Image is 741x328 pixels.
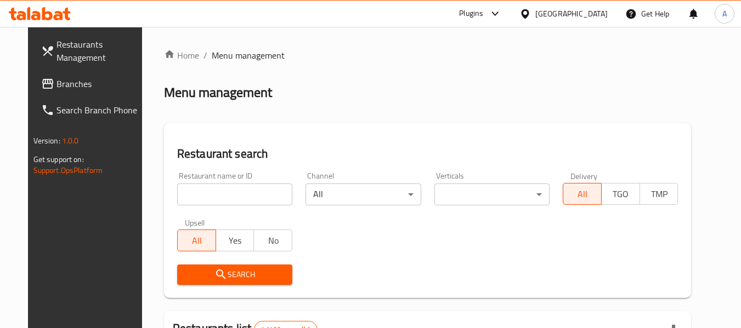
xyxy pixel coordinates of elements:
[253,229,292,251] button: No
[563,183,602,205] button: All
[644,186,674,202] span: TMP
[32,71,152,97] a: Branches
[216,229,254,251] button: Yes
[459,7,483,20] div: Plugins
[220,233,250,249] span: Yes
[33,163,103,177] a: Support.OpsPlatform
[177,264,292,285] button: Search
[186,268,284,281] span: Search
[56,38,143,64] span: Restaurants Management
[33,134,60,148] span: Version:
[62,134,79,148] span: 1.0.0
[203,49,207,62] li: /
[56,103,143,117] span: Search Branch Phone
[32,97,152,123] a: Search Branch Phone
[640,183,678,205] button: TMP
[164,49,692,62] nav: breadcrumb
[177,229,216,251] button: All
[177,146,678,162] h2: Restaurant search
[185,218,205,226] label: Upsell
[164,84,272,101] h2: Menu management
[182,233,212,249] span: All
[601,183,640,205] button: TGO
[722,8,727,20] span: A
[570,172,598,180] label: Delivery
[32,31,152,71] a: Restaurants Management
[535,8,608,20] div: [GEOGRAPHIC_DATA]
[258,233,288,249] span: No
[434,183,550,205] div: ​
[33,152,84,166] span: Get support on:
[164,49,199,62] a: Home
[56,77,143,90] span: Branches
[306,183,421,205] div: All
[568,186,597,202] span: All
[177,183,292,205] input: Search for restaurant name or ID..
[212,49,285,62] span: Menu management
[606,186,636,202] span: TGO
